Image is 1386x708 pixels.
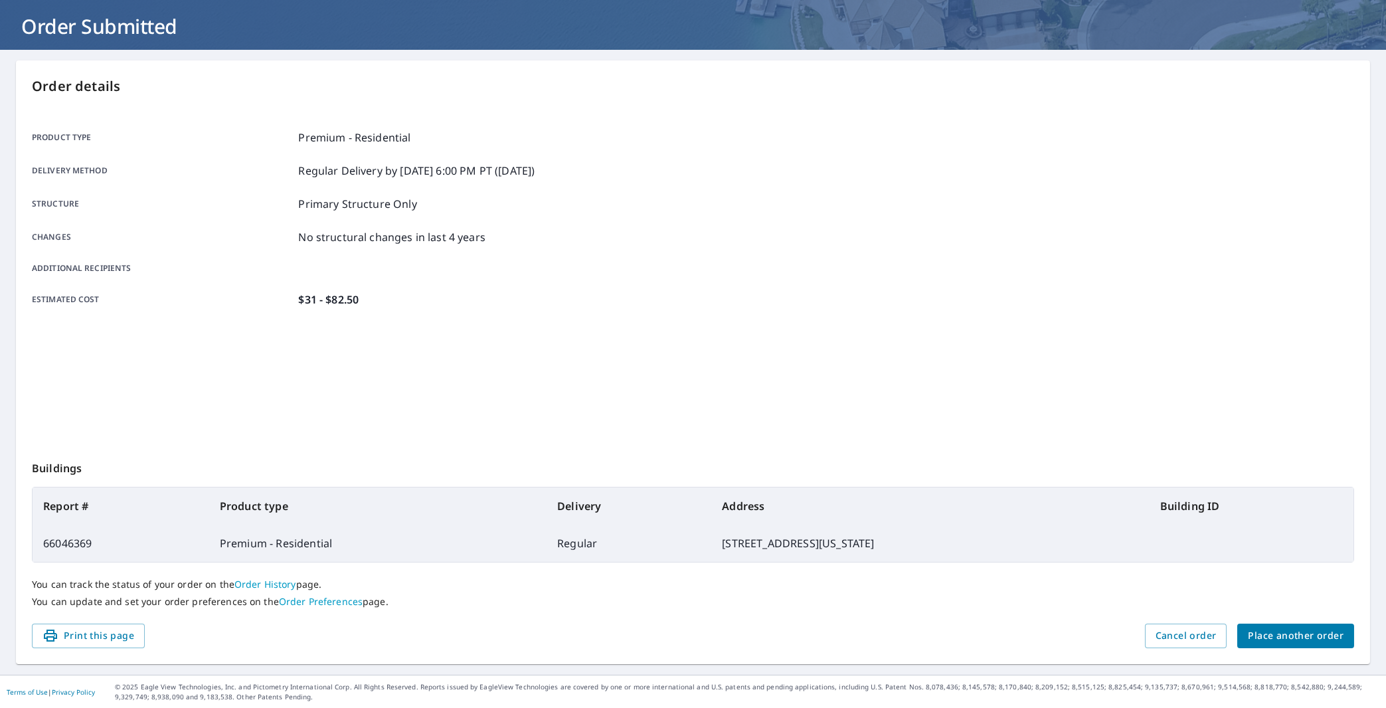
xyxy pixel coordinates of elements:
[43,628,134,644] span: Print this page
[209,525,547,562] td: Premium - Residential
[32,196,293,212] p: Structure
[32,76,1354,96] p: Order details
[32,596,1354,608] p: You can update and set your order preferences on the page.
[32,578,1354,590] p: You can track the status of your order on the page.
[298,292,359,308] p: $31 - $82.50
[32,130,293,145] p: Product type
[32,262,293,274] p: Additional recipients
[52,687,95,697] a: Privacy Policy
[1150,487,1353,525] th: Building ID
[32,163,293,179] p: Delivery method
[711,525,1149,562] td: [STREET_ADDRESS][US_STATE]
[32,624,145,648] button: Print this page
[1237,624,1354,648] button: Place another order
[32,229,293,245] p: Changes
[547,487,711,525] th: Delivery
[32,444,1354,487] p: Buildings
[298,229,485,245] p: No structural changes in last 4 years
[1156,628,1217,644] span: Cancel order
[209,487,547,525] th: Product type
[711,487,1149,525] th: Address
[33,487,209,525] th: Report #
[115,682,1379,702] p: © 2025 Eagle View Technologies, Inc. and Pictometry International Corp. All Rights Reserved. Repo...
[234,578,296,590] a: Order History
[7,688,95,696] p: |
[1145,624,1227,648] button: Cancel order
[279,595,363,608] a: Order Preferences
[298,196,416,212] p: Primary Structure Only
[298,163,535,179] p: Regular Delivery by [DATE] 6:00 PM PT ([DATE])
[298,130,410,145] p: Premium - Residential
[33,525,209,562] td: 66046369
[7,687,48,697] a: Terms of Use
[1248,628,1343,644] span: Place another order
[547,525,711,562] td: Regular
[32,292,293,308] p: Estimated cost
[16,13,1370,40] h1: Order Submitted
